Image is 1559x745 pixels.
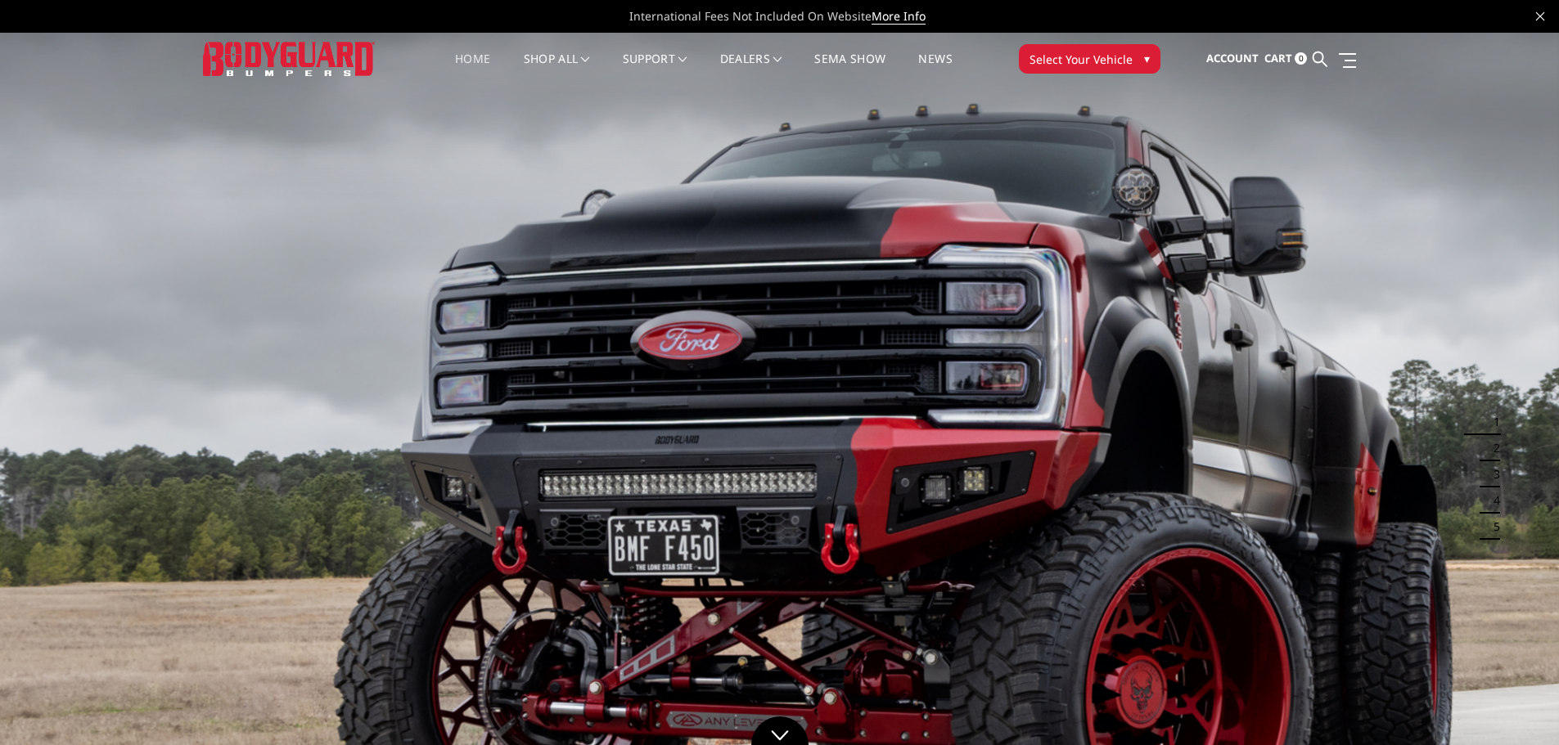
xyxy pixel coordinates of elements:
button: 2 of 5 [1484,435,1500,461]
a: Dealers [720,53,782,85]
a: Account [1206,37,1259,81]
button: 3 of 5 [1484,461,1500,487]
span: ▾ [1144,50,1150,67]
a: shop all [524,53,590,85]
a: Click to Down [751,716,809,745]
a: Home [455,53,490,85]
span: Select Your Vehicle [1030,51,1133,68]
span: 0 [1295,52,1307,65]
a: SEMA Show [814,53,885,85]
a: Support [623,53,687,85]
button: 4 of 5 [1484,487,1500,514]
button: 5 of 5 [1484,514,1500,540]
a: More Info [872,8,926,25]
button: 1 of 5 [1484,409,1500,435]
a: News [918,53,952,85]
span: Account [1206,51,1259,65]
span: Cart [1264,51,1292,65]
img: BODYGUARD BUMPERS [203,42,375,75]
button: Select Your Vehicle [1019,44,1160,74]
a: Cart 0 [1264,37,1307,81]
